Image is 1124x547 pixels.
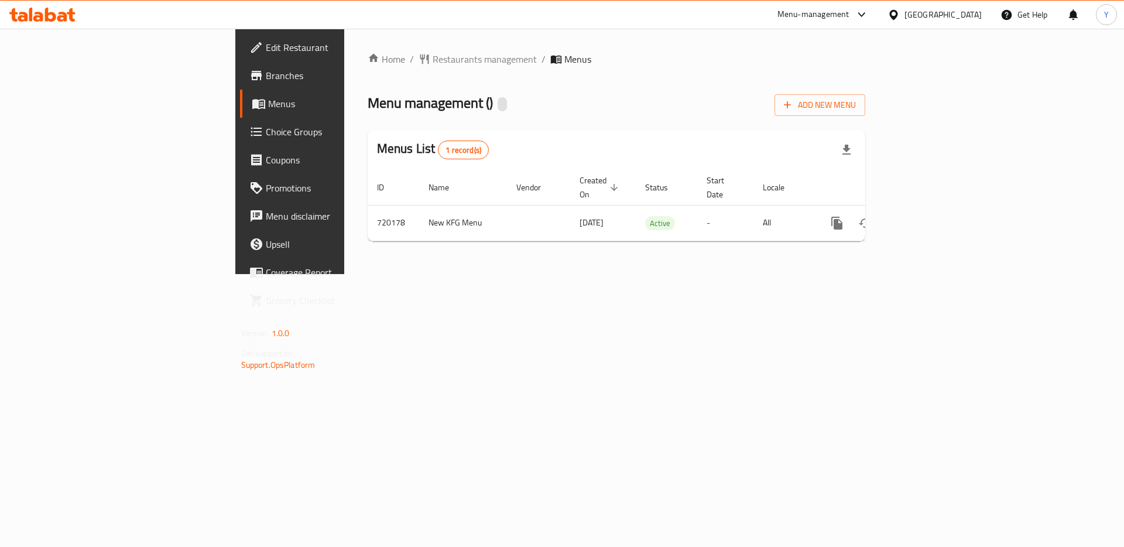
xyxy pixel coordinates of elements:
[368,52,866,66] nav: breadcrumb
[240,202,423,230] a: Menu disclaimer
[240,286,423,314] a: Grocery Checklist
[753,205,814,241] td: All
[542,52,546,66] li: /
[433,52,537,66] span: Restaurants management
[266,209,414,223] span: Menu disclaimer
[645,180,683,194] span: Status
[240,61,423,90] a: Branches
[419,52,537,66] a: Restaurants management
[266,293,414,307] span: Grocery Checklist
[241,326,270,341] span: Version:
[580,215,604,230] span: [DATE]
[645,217,675,230] span: Active
[777,8,849,22] div: Menu-management
[240,33,423,61] a: Edit Restaurant
[368,90,493,116] span: Menu management ( )
[438,145,488,156] span: 1 record(s)
[377,140,489,159] h2: Menus List
[266,153,414,167] span: Coupons
[1104,8,1109,21] span: Y
[266,237,414,251] span: Upsell
[645,216,675,230] div: Active
[240,174,423,202] a: Promotions
[516,180,556,194] span: Vendor
[784,98,856,112] span: Add New Menu
[851,209,879,237] button: Change Status
[419,205,507,241] td: New KFG Menu
[241,357,316,372] a: Support.OpsPlatform
[266,181,414,195] span: Promotions
[266,40,414,54] span: Edit Restaurant
[832,136,861,164] div: Export file
[240,118,423,146] a: Choice Groups
[707,173,739,201] span: Start Date
[240,90,423,118] a: Menus
[268,97,414,111] span: Menus
[564,52,591,66] span: Menus
[272,326,290,341] span: 1.0.0
[697,205,753,241] td: -
[429,180,464,194] span: Name
[240,258,423,286] a: Coverage Report
[377,180,399,194] span: ID
[580,173,622,201] span: Created On
[240,146,423,174] a: Coupons
[368,170,945,241] table: enhanced table
[763,180,800,194] span: Locale
[266,265,414,279] span: Coverage Report
[266,69,414,83] span: Branches
[240,230,423,258] a: Upsell
[775,94,865,116] button: Add New Menu
[266,125,414,139] span: Choice Groups
[904,8,982,21] div: [GEOGRAPHIC_DATA]
[241,346,295,361] span: Get support on:
[814,170,945,206] th: Actions
[823,209,851,237] button: more
[438,141,489,159] div: Total records count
